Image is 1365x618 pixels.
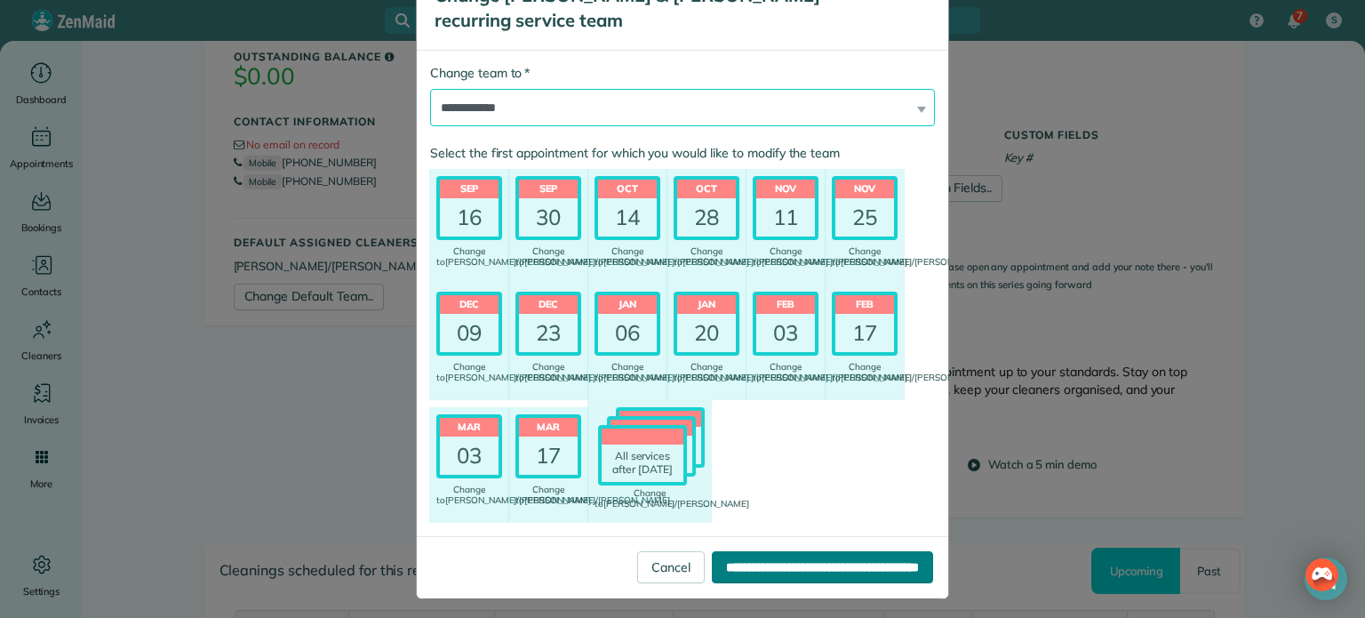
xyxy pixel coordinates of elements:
[519,314,578,352] div: 23
[524,256,670,268] span: [PERSON_NAME]/[PERSON_NAME]
[524,494,670,506] span: [PERSON_NAME]/[PERSON_NAME]
[436,246,502,268] div: Change to
[440,198,499,237] div: 16
[841,372,986,383] span: [PERSON_NAME]/[PERSON_NAME]
[835,314,894,352] div: 17
[598,198,657,237] div: 14
[440,437,499,475] div: 03
[430,144,935,162] label: Select the first appointment for which you would like to modify the team
[637,551,705,583] a: Cancel
[677,295,736,314] header: Jan
[440,418,499,437] header: Mar
[832,246,898,268] div: Change to
[524,372,670,383] span: [PERSON_NAME]/[PERSON_NAME]
[832,362,898,383] div: Change to
[445,256,591,268] span: [PERSON_NAME]/[PERSON_NAME]
[682,372,828,383] span: [PERSON_NAME]/[PERSON_NAME]
[440,295,499,314] header: Dec
[440,180,499,198] header: Sep
[436,485,502,506] div: Change to
[430,64,530,82] label: Change team to
[602,445,683,482] div: All services after [DATE]
[674,246,739,268] div: Change to
[756,295,815,314] header: Feb
[436,362,502,383] div: Change to
[519,180,578,198] header: Sep
[519,418,578,437] header: Mar
[445,372,591,383] span: [PERSON_NAME]/[PERSON_NAME]
[603,372,749,383] span: [PERSON_NAME]/[PERSON_NAME]
[440,314,499,352] div: 09
[519,295,578,314] header: Dec
[756,198,815,237] div: 11
[677,198,736,237] div: 28
[515,246,581,268] div: Change to
[519,198,578,237] div: 30
[762,372,907,383] span: [PERSON_NAME]/[PERSON_NAME]
[598,295,657,314] header: Jan
[753,362,818,383] div: Change to
[598,314,657,352] div: 06
[519,437,578,475] div: 17
[753,246,818,268] div: Change to
[677,314,736,352] div: 20
[515,362,581,383] div: Change to
[835,295,894,314] header: Feb
[603,256,749,268] span: [PERSON_NAME]/[PERSON_NAME]
[595,362,660,383] div: Change to
[682,256,828,268] span: [PERSON_NAME]/[PERSON_NAME]
[595,488,705,510] div: Change to
[835,180,894,198] header: Nov
[756,180,815,198] header: Nov
[598,180,657,198] header: Oct
[677,180,736,198] header: Oct
[1305,558,1347,600] div: Open Intercom Messenger
[835,198,894,237] div: 25
[762,256,907,268] span: [PERSON_NAME]/[PERSON_NAME]
[603,498,749,510] span: [PERSON_NAME]/[PERSON_NAME]
[841,256,986,268] span: [PERSON_NAME]/[PERSON_NAME]
[674,362,739,383] div: Change to
[515,485,581,506] div: Change to
[595,246,660,268] div: Change to
[445,494,591,506] span: [PERSON_NAME]/[PERSON_NAME]
[756,314,815,352] div: 03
